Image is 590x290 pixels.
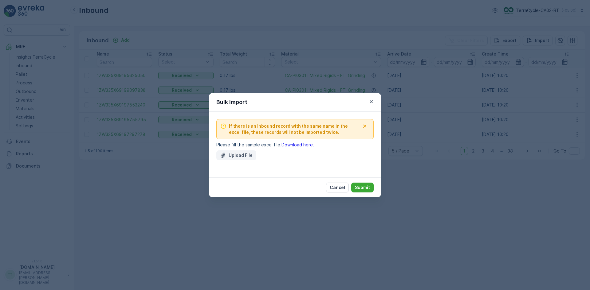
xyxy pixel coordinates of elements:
[229,123,360,135] span: If there is an Inbound record with the same name in the excel file, these records will not be imp...
[216,150,256,160] button: Upload File
[355,184,370,191] p: Submit
[216,98,247,106] p: Bulk Import
[229,152,253,158] p: Upload File
[281,142,314,147] a: Download here.
[330,184,345,191] p: Cancel
[351,183,374,192] button: Submit
[216,142,374,148] p: Please fill the sample excel file.
[326,183,349,192] button: Cancel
